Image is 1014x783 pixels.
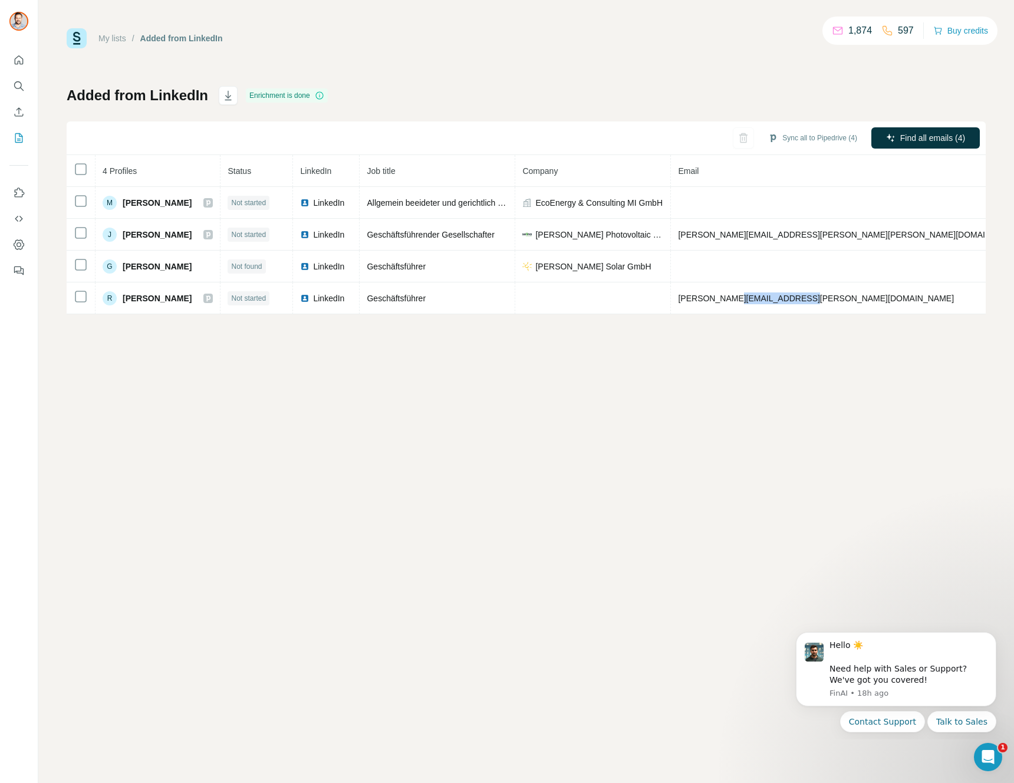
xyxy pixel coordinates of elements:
[367,166,395,176] span: Job title
[103,166,137,176] span: 4 Profiles
[678,166,699,176] span: Email
[231,198,266,208] span: Not started
[9,234,28,255] button: Dashboard
[231,261,262,272] span: Not found
[140,32,223,44] div: Added from LinkedIn
[123,197,192,209] span: [PERSON_NAME]
[9,208,28,229] button: Use Surfe API
[123,229,192,241] span: [PERSON_NAME]
[300,198,310,208] img: LinkedIn logo
[9,50,28,71] button: Quick start
[300,262,310,271] img: LinkedIn logo
[313,229,344,241] span: LinkedIn
[9,182,28,203] button: Use Surfe on LinkedIn
[103,259,117,274] div: G
[98,34,126,43] a: My lists
[313,292,344,304] span: LinkedIn
[678,294,954,303] span: [PERSON_NAME][EMAIL_ADDRESS][PERSON_NAME][DOMAIN_NAME]
[900,132,965,144] span: Find all emails (4)
[67,28,87,48] img: Surfe Logo
[313,261,344,272] span: LinkedIn
[9,127,28,149] button: My lists
[535,261,651,272] span: [PERSON_NAME] Solar GmbH
[300,294,310,303] img: LinkedIn logo
[535,229,663,241] span: [PERSON_NAME] Photovoltaic GmbH
[300,230,310,239] img: LinkedIn logo
[123,292,192,304] span: [PERSON_NAME]
[760,129,865,147] button: Sync all to Pipedrive (4)
[246,88,328,103] div: Enrichment is done
[313,197,344,209] span: LinkedIn
[367,262,426,271] span: Geschäftsführer
[522,166,558,176] span: Company
[103,291,117,305] div: R
[778,621,1014,739] iframe: Intercom notifications message
[123,261,192,272] span: [PERSON_NAME]
[871,127,980,149] button: Find all emails (4)
[228,166,251,176] span: Status
[300,166,331,176] span: LinkedIn
[231,229,266,240] span: Not started
[9,75,28,97] button: Search
[103,228,117,242] div: J
[103,196,117,210] div: M
[132,32,134,44] li: /
[9,260,28,281] button: Feedback
[231,293,266,304] span: Not started
[522,262,532,271] img: company-logo
[898,24,914,38] p: 597
[367,198,607,208] span: Allgemein beeideter und gerichtlich zertifizierter Sachverständiger
[9,12,28,31] img: Avatar
[933,22,988,39] button: Buy credits
[848,24,872,38] p: 1,874
[367,294,426,303] span: Geschäftsführer
[998,743,1008,752] span: 1
[367,230,494,239] span: Geschäftsführender Gesellschafter
[535,197,663,209] span: EcoEnergy & Consulting MI GmbH
[9,101,28,123] button: Enrich CSV
[974,743,1002,771] iframe: Intercom live chat
[522,230,532,239] img: company-logo
[67,86,208,105] h1: Added from LinkedIn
